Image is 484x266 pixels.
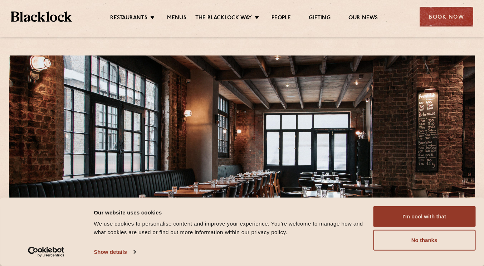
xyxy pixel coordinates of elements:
[110,15,147,23] a: Restaurants
[94,208,365,217] div: Our website uses cookies
[272,15,291,23] a: People
[94,219,365,237] div: We use cookies to personalise content and improve your experience. You're welcome to manage how a...
[94,247,135,257] a: Show details
[15,247,78,257] a: Usercentrics Cookiebot - opens in a new window
[373,230,475,251] button: No thanks
[309,15,330,23] a: Gifting
[195,15,252,23] a: The Blacklock Way
[373,206,475,227] button: I'm cool with that
[348,15,378,23] a: Our News
[167,15,186,23] a: Menus
[420,7,473,26] div: Book Now
[11,11,72,22] img: BL_Textured_Logo-footer-cropped.svg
